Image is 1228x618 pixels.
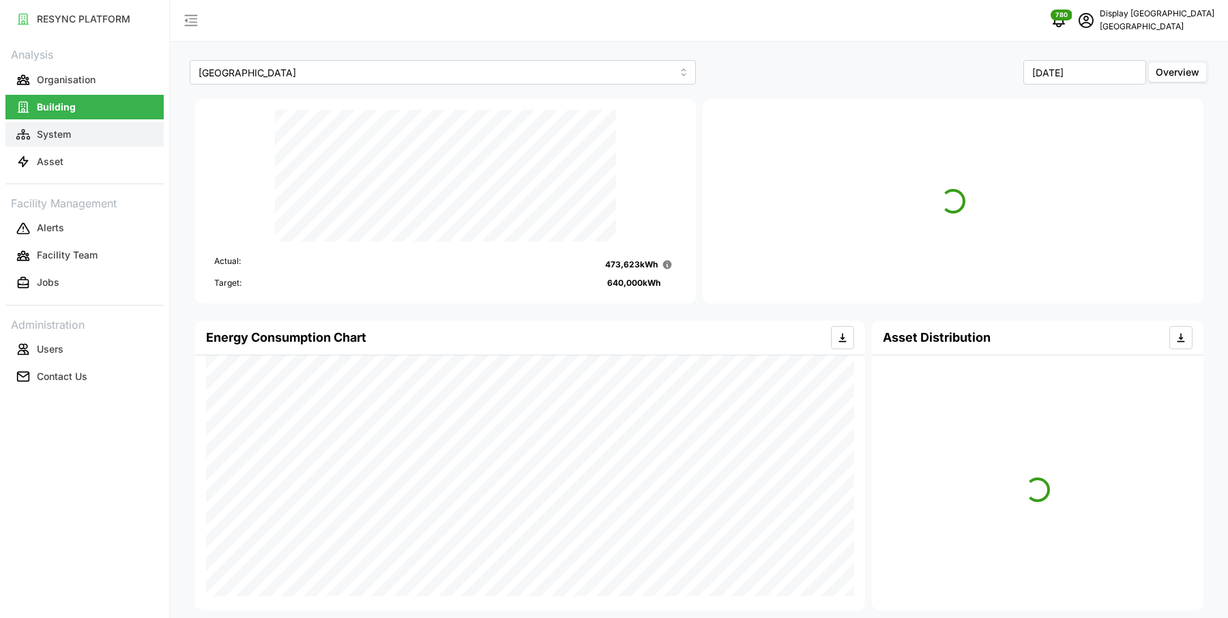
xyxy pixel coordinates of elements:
[37,370,87,383] p: Contact Us
[5,216,164,241] button: Alerts
[607,277,660,290] p: 640,000 kWh
[5,337,164,362] button: Users
[1045,7,1072,34] button: notifications
[37,155,63,168] p: Asset
[37,248,98,262] p: Facility Team
[5,68,164,92] button: Organisation
[5,242,164,269] a: Facility Team
[5,244,164,268] button: Facility Team
[1100,20,1214,33] p: [GEOGRAPHIC_DATA]
[5,364,164,389] button: Contact Us
[1023,60,1146,85] input: Select Month
[5,215,164,242] a: Alerts
[5,121,164,148] a: System
[37,128,71,141] p: System
[214,277,242,290] p: Target:
[5,314,164,334] p: Administration
[5,149,164,174] button: Asset
[1072,7,1100,34] button: schedule
[5,5,164,33] a: RESYNC PLATFORM
[206,329,366,347] h4: Energy Consumption Chart
[5,336,164,363] a: Users
[37,276,59,289] p: Jobs
[37,221,64,235] p: Alerts
[37,73,96,87] p: Organisation
[5,192,164,212] p: Facility Management
[5,122,164,147] button: System
[5,44,164,63] p: Analysis
[5,271,164,295] button: Jobs
[1100,8,1214,20] p: Display [GEOGRAPHIC_DATA]
[5,95,164,119] button: Building
[5,269,164,297] a: Jobs
[37,12,130,26] p: RESYNC PLATFORM
[1156,66,1199,78] span: Overview
[5,7,164,31] button: RESYNC PLATFORM
[5,93,164,121] a: Building
[37,100,76,114] p: Building
[214,255,241,274] p: Actual:
[37,342,63,356] p: Users
[1055,10,1068,20] span: 780
[883,329,991,347] h4: Asset Distribution
[5,148,164,175] a: Asset
[5,363,164,390] a: Contact Us
[605,259,658,271] p: 473,623 kWh
[5,66,164,93] a: Organisation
